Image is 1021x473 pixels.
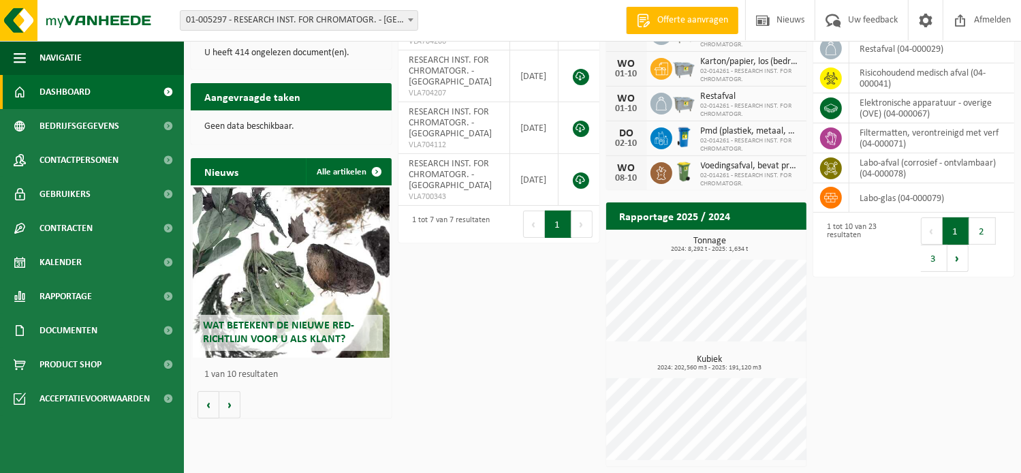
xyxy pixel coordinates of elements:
td: risicohoudend medisch afval (04-000041) [849,63,1014,93]
span: Dashboard [40,75,91,109]
a: Offerte aanvragen [626,7,738,34]
div: WO [613,59,640,70]
span: VLA704207 [409,88,499,99]
span: RESEARCH INST. FOR CHROMATOGR. - [GEOGRAPHIC_DATA] [409,159,492,191]
span: 02-014261 - RESEARCH INST. FOR CHROMATOGR. [701,67,800,84]
td: [DATE] [510,154,559,206]
span: 01-005297 - RESEARCH INST. FOR CHROMATOGR. - KORTRIJK [180,11,418,30]
span: Acceptatievoorwaarden [40,382,150,416]
td: labo-afval (corrosief - ontvlambaar) (04-000078) [849,153,1014,183]
span: Contactpersonen [40,143,119,177]
button: Next [571,211,593,238]
span: 02-014261 - RESEARCH INST. FOR CHROMATOGR. [701,102,800,119]
div: WO [613,163,640,174]
span: Karton/papier, los (bedrijven) [701,57,800,67]
span: Product Shop [40,348,101,382]
span: Offerte aanvragen [654,14,732,27]
button: Previous [921,217,943,245]
span: Navigatie [40,41,82,75]
button: Previous [523,211,545,238]
div: 01-10 [613,104,640,114]
span: Gebruikers [40,177,91,211]
h3: Kubiek [613,355,807,371]
h2: Nieuws [191,158,252,185]
button: 1 [943,217,969,245]
td: [DATE] [510,102,559,154]
span: Documenten [40,314,97,348]
button: Next [947,245,969,272]
span: 02-014261 - RESEARCH INST. FOR CHROMATOGR. [701,172,800,188]
button: 1 [545,211,571,238]
td: restafval (04-000029) [849,34,1014,63]
div: DO [613,128,640,139]
p: Geen data beschikbaar. [204,122,378,132]
img: WB-0140-HPE-GN-50 [672,160,695,183]
span: VLA700343 [409,192,499,202]
img: WB-2500-GAL-GY-01 [672,91,695,114]
div: WO [613,93,640,104]
span: 2024: 8,292 t - 2025: 1,634 t [613,246,807,253]
span: Contracten [40,211,93,245]
span: 02-014261 - RESEARCH INST. FOR CHROMATOGR. [701,137,800,153]
button: 2 [969,217,996,245]
span: VLA704112 [409,140,499,151]
span: Wat betekent de nieuwe RED-richtlijn voor u als klant? [203,320,354,344]
span: Rapportage [40,279,92,314]
td: filtermatten, verontreinigd met verf (04-000071) [849,123,1014,153]
td: labo-glas (04-000079) [849,183,1014,213]
td: elektronische apparatuur - overige (OVE) (04-000067) [849,93,1014,123]
div: 08-10 [613,174,640,183]
span: Voedingsafval, bevat producten van dierlijke oorsprong, onverpakt, categorie 3 [701,161,800,172]
h2: Aangevraagde taken [191,83,314,110]
span: RESEARCH INST. FOR CHROMATOGR. - [GEOGRAPHIC_DATA] [409,55,492,87]
div: 1 tot 7 van 7 resultaten [405,209,490,239]
h2: Rapportage 2025 / 2024 [606,202,744,229]
span: 01-005297 - RESEARCH INST. FOR CHROMATOGR. - KORTRIJK [180,10,418,31]
h3: Tonnage [613,236,807,253]
p: U heeft 414 ongelezen document(en). [204,48,378,58]
span: 2024: 202,560 m3 - 2025: 191,120 m3 [613,365,807,371]
button: 3 [921,245,947,272]
button: Vorige [198,391,219,418]
p: 1 van 10 resultaten [204,370,385,380]
a: Wat betekent de nieuwe RED-richtlijn voor u als klant? [193,187,390,358]
span: RESEARCH INST. FOR CHROMATOGR. - [GEOGRAPHIC_DATA] [409,107,492,139]
div: 1 tot 10 van 23 resultaten [820,216,907,273]
span: VLA704206 [409,36,499,47]
span: Restafval [701,91,800,102]
span: Bedrijfsgegevens [40,109,119,143]
a: Alle artikelen [306,158,390,185]
div: 02-10 [613,139,640,149]
span: Pmd (plastiek, metaal, drankkartons) (bedrijven) [701,126,800,137]
img: WB-2500-GAL-GY-01 [672,56,695,79]
span: Kalender [40,245,82,279]
div: 01-10 [613,70,640,79]
a: Bekijk rapportage [705,229,805,256]
button: Volgende [219,391,240,418]
img: WB-0240-HPE-BE-01 [672,125,695,149]
td: [DATE] [510,50,559,102]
